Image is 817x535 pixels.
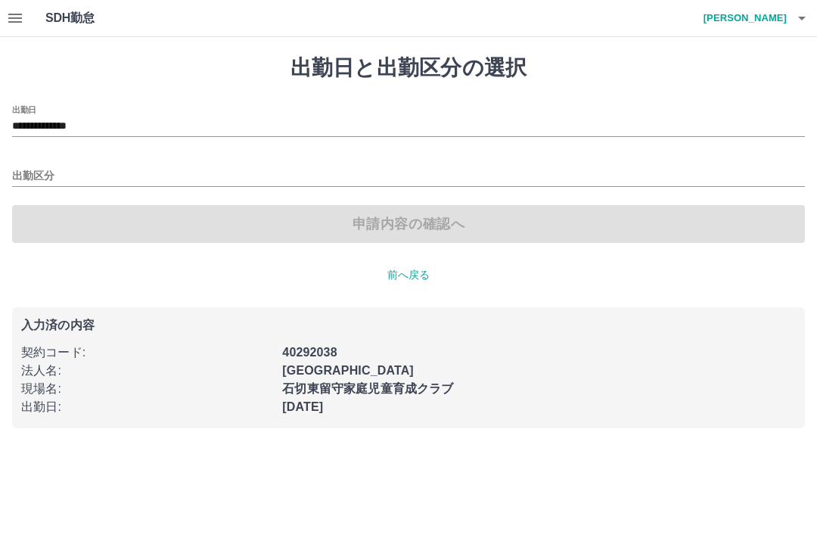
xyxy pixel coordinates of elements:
label: 出勤日 [12,104,36,115]
b: 石切東留守家庭児童育成クラブ [282,382,453,395]
p: 契約コード : [21,344,273,362]
b: [GEOGRAPHIC_DATA] [282,364,414,377]
p: 法人名 : [21,362,273,380]
h1: 出勤日と出勤区分の選択 [12,55,805,81]
p: 入力済の内容 [21,319,796,331]
p: 現場名 : [21,380,273,398]
b: [DATE] [282,400,323,413]
b: 40292038 [282,346,337,359]
p: 出勤日 : [21,398,273,416]
p: 前へ戻る [12,267,805,283]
